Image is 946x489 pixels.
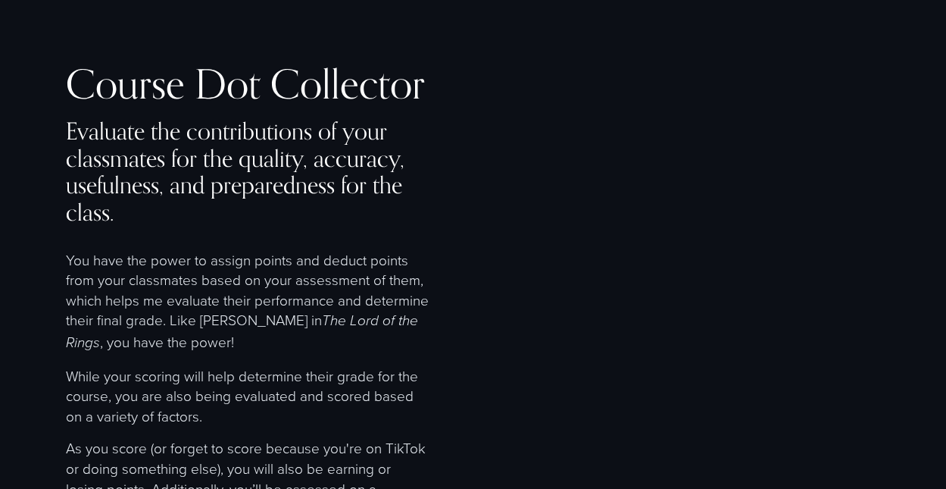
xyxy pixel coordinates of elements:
div: Collector [270,62,425,106]
p: While your scoring will help determine their grade for the course, you are also being evaluated a... [66,366,432,427]
div: Dot [195,62,261,106]
div: Course [66,62,185,106]
p: You have the power to assign points and deduct points from your classmates based on your assessme... [66,250,432,354]
h4: Evaluate the contributions of your classmates for the quality, accuracy, usefulness, and prepared... [66,118,432,226]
